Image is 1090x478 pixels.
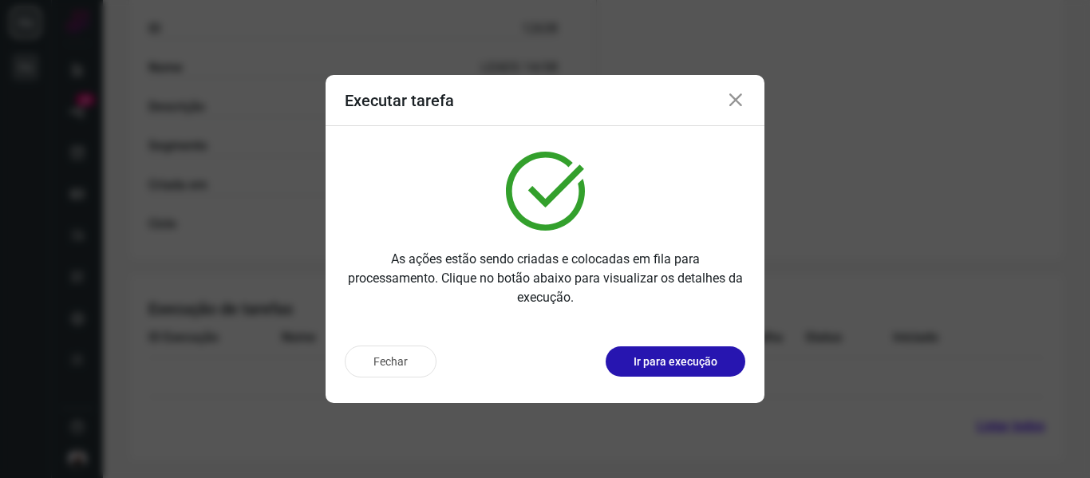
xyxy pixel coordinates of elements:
p: As ações estão sendo criadas e colocadas em fila para processamento. Clique no botão abaixo para ... [345,250,745,307]
img: verified.svg [506,152,585,231]
button: Fechar [345,346,436,377]
button: Ir para execução [606,346,745,377]
p: Ir para execução [634,354,717,370]
h3: Executar tarefa [345,91,454,110]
